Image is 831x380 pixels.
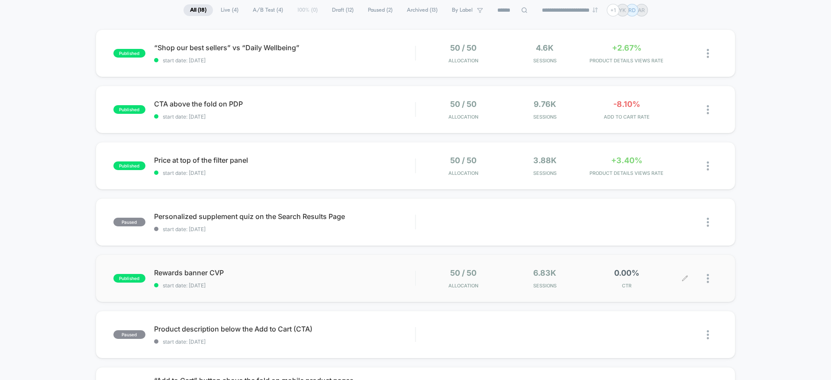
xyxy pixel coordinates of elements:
[448,170,478,176] span: Allocation
[533,156,557,165] span: 3.88k
[154,156,415,164] span: Price at top of the filter panel
[506,58,584,64] span: Sessions
[113,49,145,58] span: published
[450,100,477,109] span: 50 / 50
[536,43,554,52] span: 4.6k
[154,113,415,120] span: start date: [DATE]
[400,4,444,16] span: Archived ( 13 )
[614,268,639,277] span: 0.00%
[619,7,626,13] p: YK
[154,268,415,277] span: Rewards banner CVP
[214,4,245,16] span: Live ( 4 )
[707,218,709,227] img: close
[325,4,360,16] span: Draft ( 12 )
[613,100,640,109] span: -8.10%
[154,212,415,221] span: Personalized supplement quiz on the Search Results Page
[154,325,415,333] span: Product description below the Add to Cart (CTA)
[448,114,478,120] span: Allocation
[113,161,145,170] span: published
[154,100,415,108] span: CTA above the fold on PDP
[154,282,415,289] span: start date: [DATE]
[534,100,556,109] span: 9.76k
[154,338,415,345] span: start date: [DATE]
[612,43,641,52] span: +2.67%
[450,268,477,277] span: 50 / 50
[607,4,619,16] div: + 1
[246,4,290,16] span: A/B Test ( 4 )
[154,57,415,64] span: start date: [DATE]
[113,330,145,339] span: paused
[113,274,145,283] span: published
[450,156,477,165] span: 50 / 50
[154,170,415,176] span: start date: [DATE]
[707,330,709,339] img: close
[707,161,709,171] img: close
[452,7,473,13] span: By Label
[448,58,478,64] span: Allocation
[593,7,598,13] img: end
[506,283,584,289] span: Sessions
[588,58,665,64] span: PRODUCT DETAILS VIEWS RATE
[707,274,709,283] img: close
[588,283,665,289] span: CTR
[184,4,213,16] span: All ( 18 )
[588,114,665,120] span: ADD TO CART RATE
[450,43,477,52] span: 50 / 50
[506,114,584,120] span: Sessions
[154,43,415,52] span: “Shop our best sellers” vs “Daily Wellbeing”
[707,105,709,114] img: close
[361,4,399,16] span: Paused ( 2 )
[707,49,709,58] img: close
[638,7,645,13] p: AR
[113,105,145,114] span: published
[154,226,415,232] span: start date: [DATE]
[628,7,636,13] p: RD
[588,170,665,176] span: PRODUCT DETAILS VIEWS RATE
[533,268,556,277] span: 6.83k
[611,156,642,165] span: +3.40%
[448,283,478,289] span: Allocation
[113,218,145,226] span: paused
[506,170,584,176] span: Sessions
